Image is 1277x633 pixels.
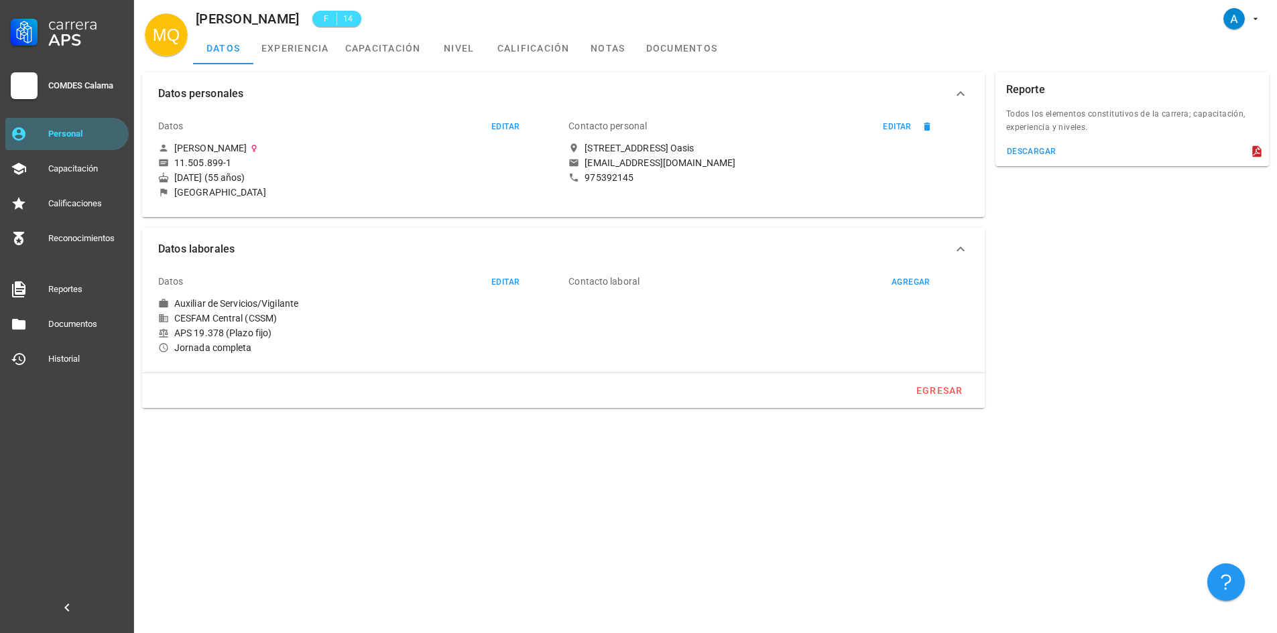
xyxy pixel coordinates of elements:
[337,32,429,64] a: capacitación
[196,11,299,26] div: [PERSON_NAME]
[638,32,726,64] a: documentos
[882,122,911,131] div: editar
[158,265,184,297] div: Datos
[158,240,953,259] span: Datos laborales
[48,163,123,174] div: Capacitación
[891,277,930,287] div: agregar
[5,343,129,375] a: Historial
[995,107,1269,142] div: Todos los elementos constitutivos de la carrera; capacitación, experiencia y niveles.
[491,277,520,287] div: editar
[48,319,123,330] div: Documentos
[5,273,129,305] a: Reportes
[158,327,558,339] div: APS 19.378 (Plazo fijo)
[174,186,266,198] div: [GEOGRAPHIC_DATA]
[158,171,558,184] div: [DATE] (55 años)
[48,32,123,48] div: APS
[585,157,735,169] div: [EMAIL_ADDRESS][DOMAIN_NAME]
[568,157,968,169] a: [EMAIL_ADDRESS][DOMAIN_NAME]
[193,32,253,64] a: datos
[578,32,638,64] a: notas
[1006,72,1045,107] div: Reporte
[1223,8,1245,29] div: avatar
[568,110,647,142] div: Contacto personal
[585,142,694,154] div: [STREET_ADDRESS] Oasis
[174,142,247,154] div: [PERSON_NAME]
[568,171,968,184] a: 975392145
[153,13,180,56] span: MQ
[142,228,985,271] button: Datos laborales
[5,153,129,185] a: Capacitación
[174,157,231,169] div: 11.505.899-1
[585,171,633,184] div: 975392145
[5,222,129,255] a: Reconocimientos
[1006,147,1056,156] div: descargar
[429,32,489,64] a: nivel
[48,198,123,209] div: Calificaciones
[568,265,640,297] div: Contacto laboral
[48,16,123,32] div: Carrera
[158,84,953,103] span: Datos personales
[158,312,558,324] div: CESFAM Central (CSSM)
[485,120,526,133] button: editar
[877,120,918,133] button: editar
[343,12,353,25] span: 14
[142,72,985,115] button: Datos personales
[885,275,936,289] button: agregar
[916,385,963,396] div: egresar
[5,188,129,220] a: Calificaciones
[145,13,188,56] div: avatar
[174,297,298,309] div: Auxiliar de Servicios/Vigilante
[489,32,578,64] a: calificación
[48,284,123,295] div: Reportes
[485,275,526,289] button: editar
[5,118,129,150] a: Personal
[48,233,123,244] div: Reconocimientos
[568,142,968,154] a: [STREET_ADDRESS] Oasis
[491,122,520,131] div: editar
[5,308,129,340] a: Documentos
[158,110,184,142] div: Datos
[1001,142,1062,161] button: descargar
[320,12,331,25] span: F
[48,354,123,364] div: Historial
[158,342,558,354] div: Jornada completa
[48,129,123,139] div: Personal
[253,32,337,64] a: experiencia
[48,80,123,91] div: COMDES Calama
[910,378,969,403] button: egresar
